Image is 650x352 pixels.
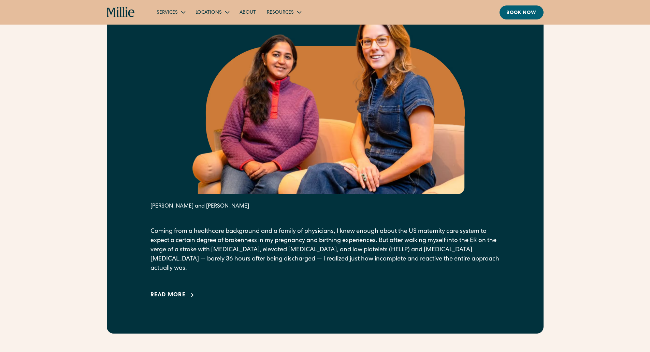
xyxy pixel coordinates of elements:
[196,9,222,16] div: Locations
[150,227,500,273] p: Coming from a healthcare background and a family of physicians, I knew enough about the US matern...
[157,9,178,16] div: Services
[185,5,465,194] img: Two women sitting on a couch, representing a welcoming and supportive environment in maternity an...
[190,6,234,18] div: Locations
[150,291,186,299] div: Read more
[261,6,306,18] div: Resources
[267,9,294,16] div: Resources
[151,6,190,18] div: Services
[150,291,197,299] a: Read more
[107,7,135,18] a: home
[506,10,537,17] div: Book now
[500,5,544,19] a: Book now
[150,202,500,211] div: [PERSON_NAME] and [PERSON_NAME]
[234,6,261,18] a: About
